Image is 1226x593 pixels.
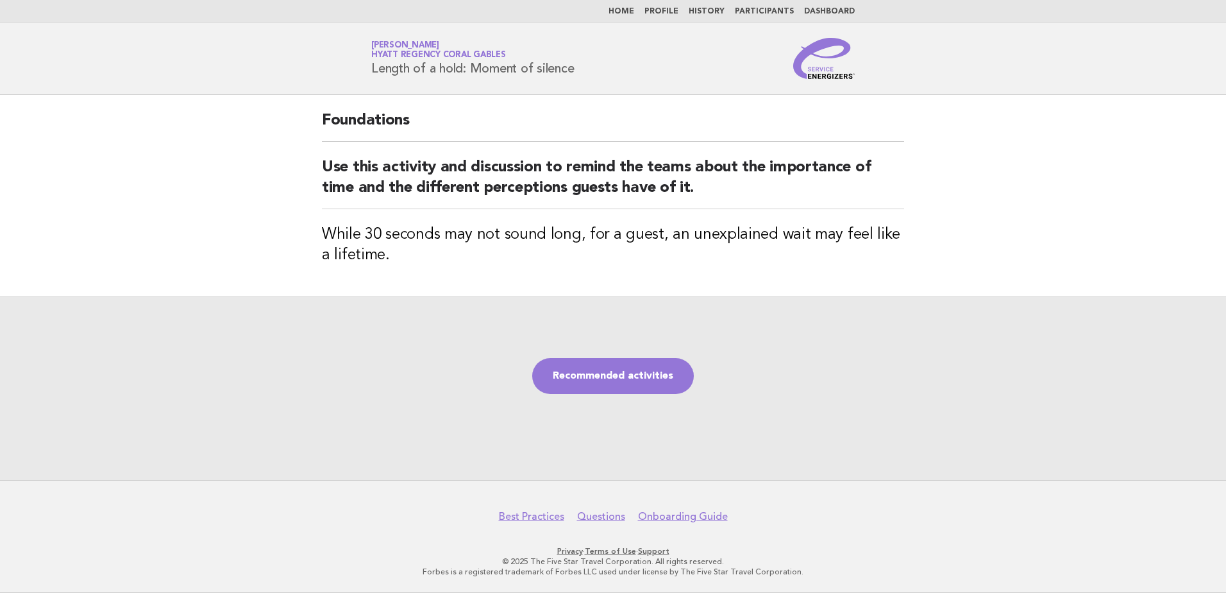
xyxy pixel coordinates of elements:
[221,556,1005,567] p: © 2025 The Five Star Travel Corporation. All rights reserved.
[793,38,855,79] img: Service Energizers
[322,225,904,266] h3: While 30 seconds may not sound long, for a guest, an unexplained wait may feel like a lifetime.
[735,8,794,15] a: Participants
[638,510,728,523] a: Onboarding Guide
[371,42,574,75] h1: Length of a hold: Moment of silence
[804,8,855,15] a: Dashboard
[322,157,904,209] h2: Use this activity and discussion to remind the teams about the importance of time and the differe...
[689,8,725,15] a: History
[638,547,669,556] a: Support
[221,546,1005,556] p: · ·
[532,358,694,394] a: Recommended activities
[221,567,1005,577] p: Forbes is a registered trademark of Forbes LLC used under license by The Five Star Travel Corpora...
[322,110,904,142] h2: Foundations
[371,51,506,60] span: Hyatt Regency Coral Gables
[644,8,678,15] a: Profile
[499,510,564,523] a: Best Practices
[577,510,625,523] a: Questions
[609,8,634,15] a: Home
[371,41,506,59] a: [PERSON_NAME]Hyatt Regency Coral Gables
[585,547,636,556] a: Terms of Use
[557,547,583,556] a: Privacy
